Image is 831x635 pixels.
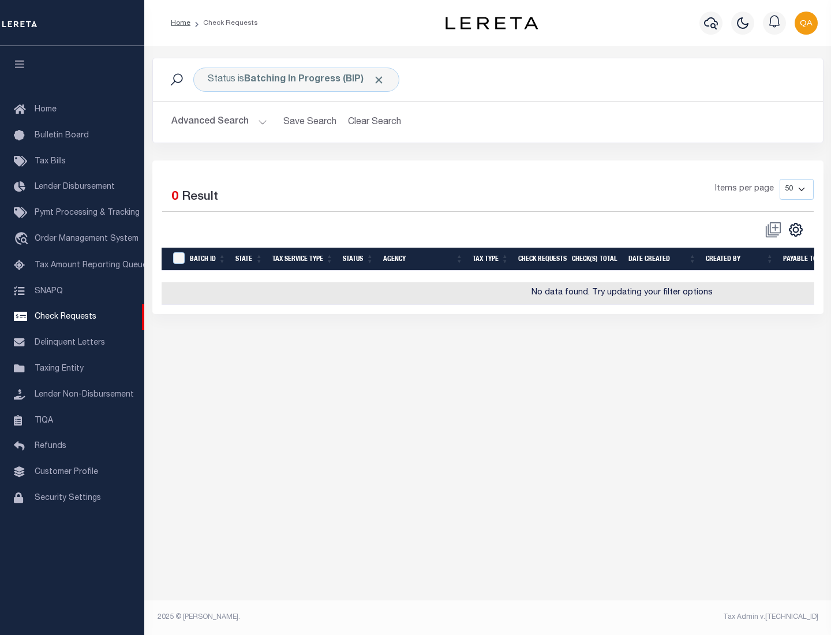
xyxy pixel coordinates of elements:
th: Created By: activate to sort column ascending [701,248,778,271]
li: Check Requests [190,18,258,28]
span: Lender Disbursement [35,183,115,191]
span: Tax Bills [35,158,66,166]
th: State: activate to sort column ascending [231,248,268,271]
span: 0 [171,191,178,203]
span: SNAPQ [35,287,63,295]
th: Check(s) Total [567,248,624,271]
th: Date Created: activate to sort column ascending [624,248,701,271]
span: Security Settings [35,494,101,502]
span: Delinquent Letters [35,339,105,347]
span: Order Management System [35,235,138,243]
th: Tax Service Type: activate to sort column ascending [268,248,338,271]
div: Tax Admin v.[TECHNICAL_ID] [496,612,818,622]
span: Home [35,106,57,114]
label: Result [182,188,218,207]
th: Check Requests [514,248,567,271]
span: Tax Amount Reporting Queue [35,262,147,270]
th: Batch Id: activate to sort column ascending [185,248,231,271]
span: Pymt Processing & Tracking [35,209,140,217]
span: Click to Remove [373,74,385,86]
span: Lender Non-Disbursement [35,391,134,399]
a: Home [171,20,190,27]
th: Tax Type: activate to sort column ascending [468,248,514,271]
div: Status is [193,68,399,92]
button: Advanced Search [171,111,267,133]
th: Agency: activate to sort column ascending [379,248,468,271]
span: Check Requests [35,313,96,321]
span: Items per page [715,183,774,196]
i: travel_explore [14,232,32,247]
th: Status: activate to sort column ascending [338,248,379,271]
b: Batching In Progress (BIP) [244,75,385,84]
span: Taxing Entity [35,365,84,373]
img: svg+xml;base64,PHN2ZyB4bWxucz0iaHR0cDovL3d3dy53My5vcmcvMjAwMC9zdmciIHBvaW50ZXItZXZlbnRzPSJub25lIi... [795,12,818,35]
span: Customer Profile [35,468,98,476]
button: Clear Search [343,111,406,133]
button: Save Search [276,111,343,133]
span: Refunds [35,442,66,450]
div: 2025 © [PERSON_NAME]. [149,612,488,622]
span: TIQA [35,416,53,424]
span: Bulletin Board [35,132,89,140]
img: logo-dark.svg [446,17,538,29]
